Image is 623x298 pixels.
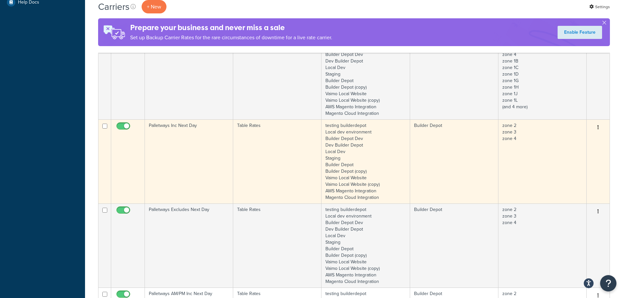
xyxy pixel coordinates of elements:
[130,22,332,33] h4: Prepare your business and never miss a sale
[410,203,498,288] td: Builder Depot
[233,203,321,288] td: Table Rates
[321,119,410,203] td: testing builderdepot Local dev environment Builder Depot Dev Dev Builder Depot Local Dev Staging ...
[98,18,130,46] img: ad-rules-rateshop-fe6ec290ccb7230408bd80ed9643f0289d75e0ffd9eb532fc0e269fcd187b520.png
[145,203,233,288] td: Palletways Excludes Next Day
[558,26,602,39] a: Enable Feature
[98,0,130,13] h1: Carriers
[498,35,587,119] td: zone 2 zone 3 zone 4 zone 1B zone 1C zone 1D zone 1G zone 1H zone 1J zone 1L (and 4 more)
[410,35,498,119] td: Builder Depot
[321,203,410,288] td: testing builderdepot Local dev environment Builder Depot Dev Dev Builder Depot Local Dev Staging ...
[600,275,616,291] button: Open Resource Center
[498,203,587,288] td: zone 2 zone 3 zone 4
[233,35,321,119] td: Table Rates
[498,119,587,203] td: zone 2 zone 3 zone 4
[321,35,410,119] td: testing builderdepot Local dev environment Builder Depot Dev Dev Builder Depot Local Dev Staging ...
[233,119,321,203] td: Table Rates
[589,2,610,11] a: Settings
[410,119,498,203] td: Builder Depot
[145,35,233,119] td: Palletways [DATE]
[130,33,332,42] p: Set up Backup Carrier Rates for the rare circumstances of downtime for a live rate carrier.
[145,119,233,203] td: Palletways Inc Next Day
